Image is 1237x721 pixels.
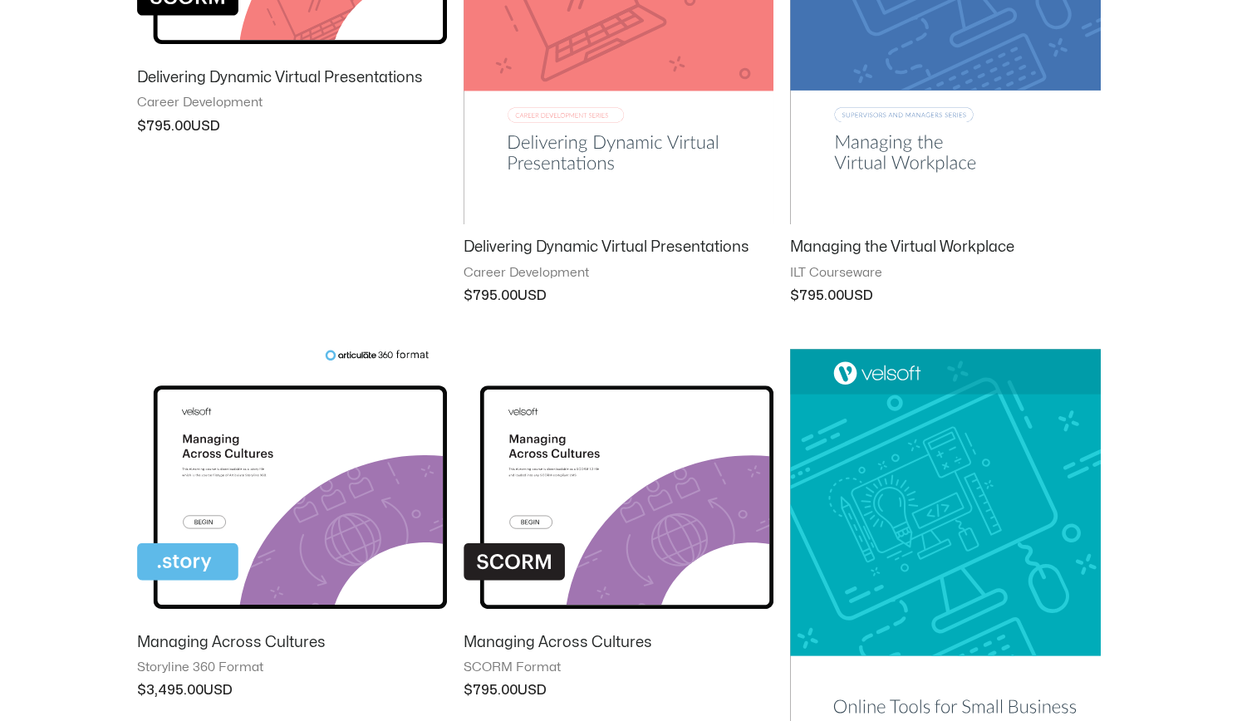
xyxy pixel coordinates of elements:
[790,238,1100,264] a: Managing the Virtual Workplace
[464,265,773,282] span: Career Development
[464,660,773,676] span: SCORM Format
[137,633,447,660] a: Managing Across Cultures
[137,660,447,676] span: Storyline 360 Format
[464,238,773,264] a: Delivering Dynamic Virtual Presentations
[790,238,1100,257] h2: Managing the Virtual Workplace
[464,684,473,697] span: $
[464,349,773,619] img: Managing Across Cultures
[137,95,447,111] span: Career Development
[790,265,1100,282] span: ILT Courseware
[137,68,447,95] a: Delivering Dynamic Virtual Presentations
[137,120,191,133] bdi: 795.00
[464,633,773,660] a: Managing Across Cultures
[790,289,799,302] span: $
[464,289,473,302] span: $
[137,349,447,619] img: Managing Across Cultures
[464,238,773,257] h2: Delivering Dynamic Virtual Presentations
[137,68,447,87] h2: Delivering Dynamic Virtual Presentations
[464,633,773,652] h2: Managing Across Cultures
[790,289,844,302] bdi: 795.00
[137,684,204,697] bdi: 3,495.00
[464,684,518,697] bdi: 795.00
[464,289,518,302] bdi: 795.00
[137,633,447,652] h2: Managing Across Cultures
[137,684,146,697] span: $
[137,120,146,133] span: $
